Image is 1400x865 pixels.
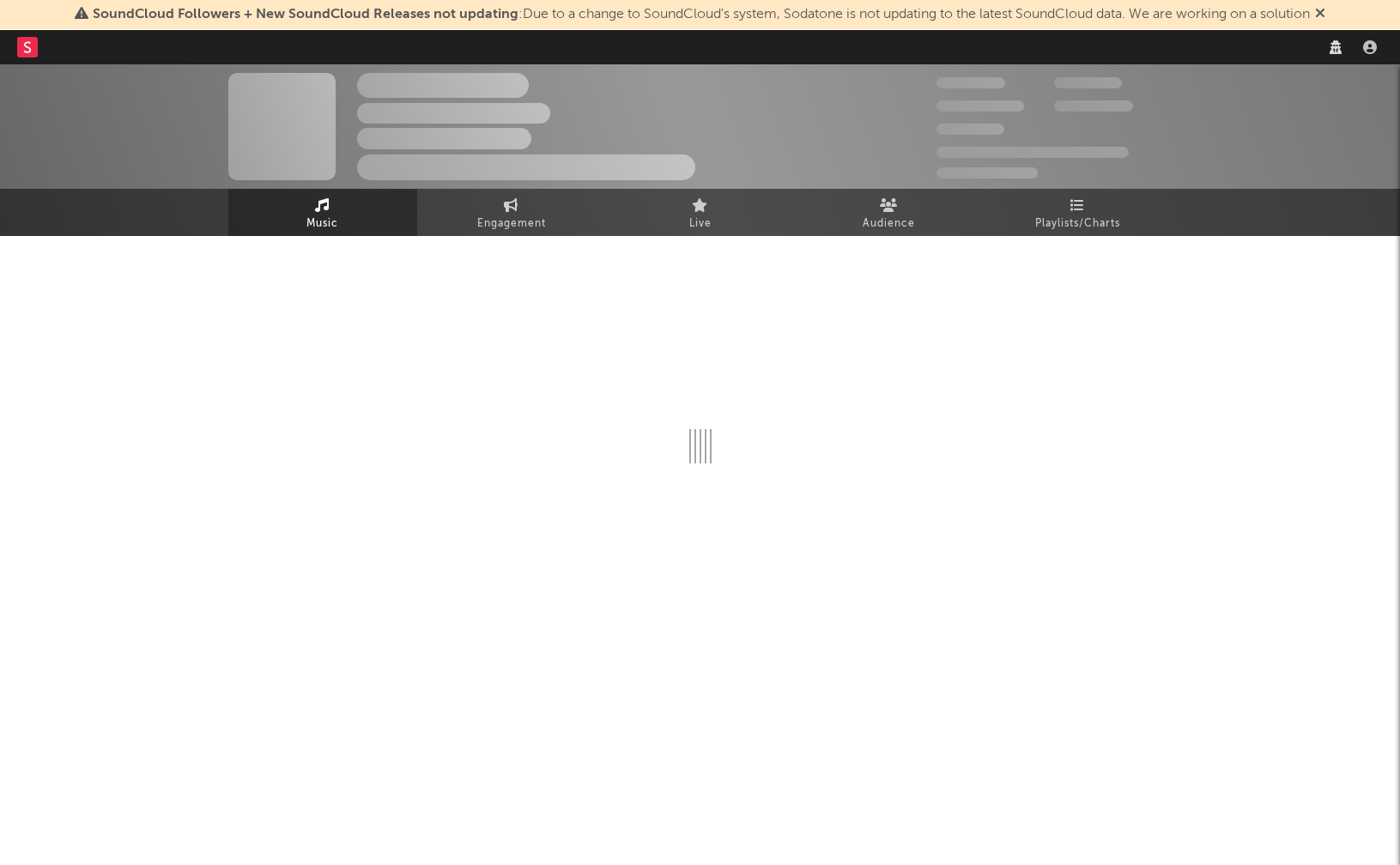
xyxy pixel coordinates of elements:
span: Music [306,214,338,234]
a: Engagement [417,189,606,236]
span: Audience [863,214,915,234]
span: 50,000,000 [936,100,1024,112]
span: Dismiss [1315,8,1325,21]
span: 100,000 [936,124,1004,135]
span: 50,000,000 Monthly Listeners [936,147,1129,158]
span: 100,000 [1054,77,1122,88]
span: Jump Score: 85.0 [936,167,1038,178]
span: Playlists/Charts [1035,214,1120,234]
a: Playlists/Charts [984,189,1173,236]
span: Engagement [477,214,546,234]
span: SoundCloud Followers + New SoundCloud Releases not updating [93,8,518,21]
span: 300,000 [936,77,1005,88]
span: : Due to a change to SoundCloud's system, Sodatone is not updating to the latest SoundCloud data.... [93,8,1310,21]
span: 1,000,000 [1054,100,1133,112]
span: Live [689,214,712,234]
a: Live [606,189,795,236]
a: Music [228,189,417,236]
a: Audience [795,189,984,236]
